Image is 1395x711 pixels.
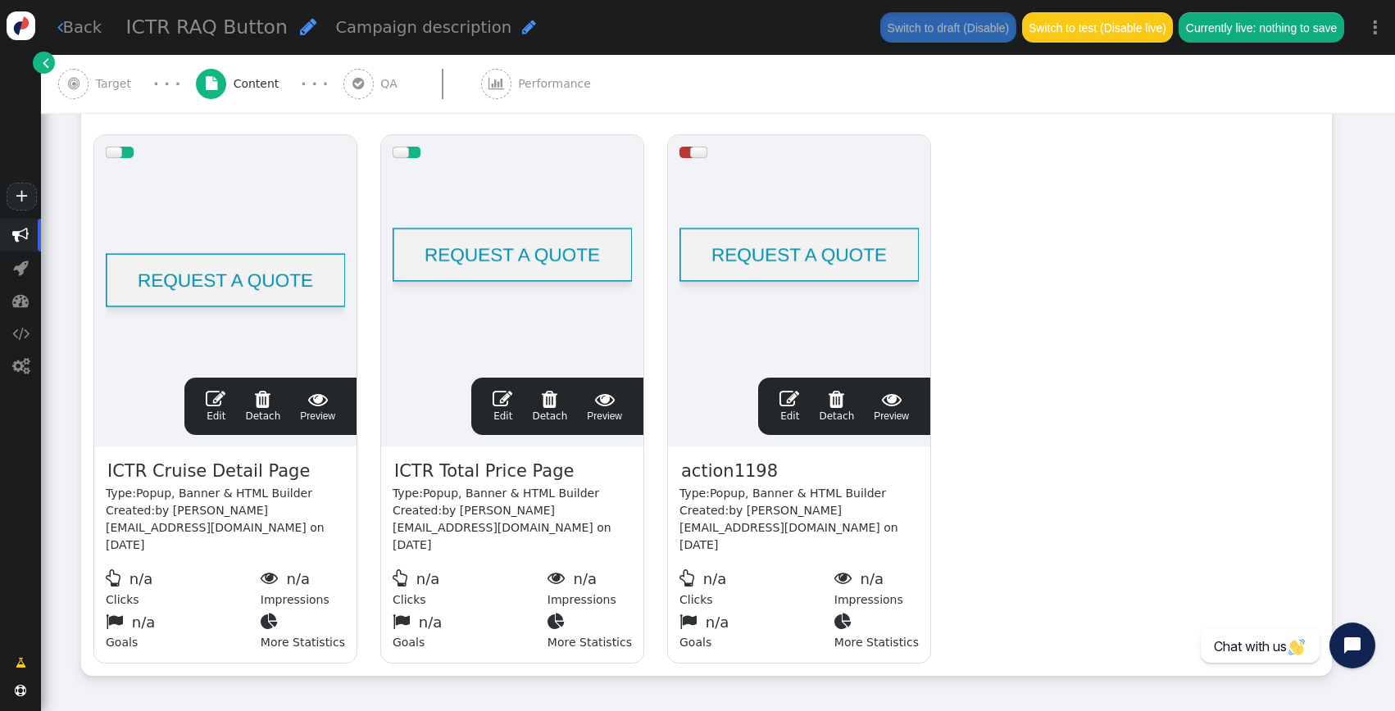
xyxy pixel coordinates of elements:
[834,609,919,652] div: More Statistics
[261,565,345,609] div: Impressions
[96,75,139,93] span: Target
[13,260,29,276] span: 
[548,565,632,609] div: Impressions
[7,11,35,40] img: logo-icon.svg
[106,613,128,630] span: 
[834,565,919,609] div: Impressions
[874,389,909,423] a: Preview
[261,609,345,652] div: More Statistics
[488,77,504,90] span: 
[819,389,854,422] span: Detach
[301,73,328,95] div: · · ·
[706,614,729,631] span: n/a
[393,485,632,502] div: Type:
[1022,12,1174,42] button: Switch to test (Disable live)
[12,325,30,342] span: 
[206,389,225,423] a: Edit
[106,458,311,486] span: ICTR Cruise Detail Page
[548,609,632,652] div: More Statistics
[874,389,909,409] span: 
[136,487,312,500] span: Popup, Banner & HTML Builder
[423,487,599,500] span: Popup, Banner & HTML Builder
[819,389,854,423] a: Detach
[587,389,622,423] span: Preview
[679,613,702,630] span: 
[234,75,286,93] span: Content
[335,18,511,37] span: Campaign description
[679,458,779,486] span: action1198
[1356,3,1395,52] a: ⋮
[245,389,280,423] a: Detach
[153,73,180,95] div: · · ·
[393,613,415,630] span: 
[33,52,55,74] a: 
[245,389,280,409] span: 
[130,570,153,587] span: n/a
[58,55,196,113] a:  Target · · ·
[352,77,364,90] span: 
[4,648,38,677] a: 
[16,654,26,672] span: 
[532,389,567,423] a: Detach
[779,389,799,423] a: Edit
[106,504,325,551] span: by [PERSON_NAME][EMAIL_ADDRESS][DOMAIN_NAME] on [DATE]
[679,502,919,554] div: Created:
[15,685,26,696] span: 
[68,77,80,90] span: 
[261,613,283,630] span: 
[261,569,283,586] span: 
[106,569,125,586] span: 
[106,565,261,609] div: Clicks
[834,613,857,630] span: 
[416,570,440,587] span: n/a
[587,389,622,409] span: 
[343,55,481,113] a:  QA
[196,55,343,113] a:  Content · · ·
[393,504,611,551] span: by [PERSON_NAME][EMAIL_ADDRESS][DOMAIN_NAME] on [DATE]
[300,389,335,423] span: Preview
[834,569,857,586] span: 
[532,389,567,422] span: Detach
[419,614,443,631] span: n/a
[779,389,799,409] span: 
[393,458,575,486] span: ICTR Total Price Page
[12,358,30,374] span: 
[574,570,598,587] span: n/a
[679,609,834,652] div: Goals
[393,502,632,554] div: Created:
[493,389,512,409] span: 
[679,485,919,502] div: Type:
[532,389,567,409] span: 
[481,55,628,113] a:  Performance
[548,569,570,586] span: 
[206,389,225,409] span: 
[43,54,49,71] span: 
[393,609,548,652] div: Goals
[679,504,898,551] span: by [PERSON_NAME][EMAIL_ADDRESS][DOMAIN_NAME] on [DATE]
[518,75,598,93] span: Performance
[679,569,699,586] span: 
[300,389,335,409] span: 
[132,614,156,631] span: n/a
[12,292,29,309] span: 
[12,227,29,243] span: 
[206,77,217,90] span: 
[819,389,854,409] span: 
[522,19,536,35] span: 
[679,565,834,609] div: Clicks
[493,389,512,423] a: Edit
[287,570,311,587] span: n/a
[1179,12,1343,42] button: Currently live: nothing to save
[587,389,622,423] a: Preview
[380,75,404,93] span: QA
[710,487,886,500] span: Popup, Banner & HTML Builder
[106,485,345,502] div: Type:
[245,389,280,422] span: Detach
[393,565,548,609] div: Clicks
[703,570,727,587] span: n/a
[300,17,316,36] span: 
[300,389,335,423] a: Preview
[126,16,288,38] span: ICTR RAQ Button
[106,502,345,554] div: Created:
[57,19,63,35] span: 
